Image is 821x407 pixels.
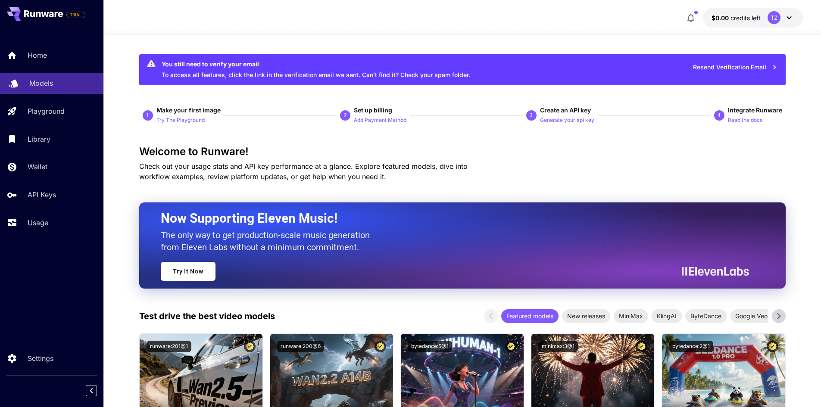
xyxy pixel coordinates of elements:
button: Collapse sidebar [86,385,97,396]
div: Featured models [501,309,559,323]
p: Home [28,50,47,60]
div: To access all features, click the link in the verification email we sent. Can’t find it? Check yo... [162,57,470,83]
p: Add Payment Method [354,116,406,124]
button: runware:201@1 [147,341,191,352]
span: New releases [562,311,610,320]
span: Integrate Runware [728,106,782,114]
p: Generate your api key [540,116,594,124]
div: TZ [768,11,780,24]
span: MiniMax [614,311,648,320]
div: KlingAI [652,309,682,323]
div: MiniMax [614,309,648,323]
p: The only way to get production-scale music generation from Eleven Labs without a minimum commitment. [161,229,376,253]
p: Test drive the best video models [139,310,275,323]
div: Collapse sidebar [92,383,103,398]
button: Resend Verification Email [688,59,782,76]
p: 2 [344,112,347,119]
button: bytedance:5@1 [408,341,452,352]
span: Google Veo [730,311,773,320]
p: Read the docs [728,116,762,124]
p: Settings [28,353,53,364]
div: Google Veo [730,309,773,323]
span: TRIAL [67,12,85,18]
p: Library [28,134,50,144]
span: $0.00 [712,14,730,22]
span: Check out your usage stats and API key performance at a glance. Explore featured models, dive int... [139,162,468,181]
button: $0.00TZ [703,8,803,28]
button: runware:200@6 [277,341,324,352]
div: New releases [562,309,610,323]
span: Add your payment card to enable full platform functionality. [66,9,85,20]
button: Certified Model – Vetted for best performance and includes a commercial license. [636,341,647,352]
div: ByteDance [685,309,727,323]
button: Add Payment Method [354,115,406,125]
span: KlingAI [652,311,682,320]
button: Generate your api key [540,115,594,125]
p: 4 [718,112,721,119]
p: Wallet [28,162,47,172]
a: Try It Now [161,262,215,281]
button: Certified Model – Vetted for best performance and includes a commercial license. [244,341,256,352]
span: Create an API key [540,106,591,114]
p: Usage [28,217,48,228]
span: Set up billing [354,106,392,114]
button: Certified Model – Vetted for best performance and includes a commercial license. [375,341,386,352]
button: Read the docs [728,115,762,125]
div: You still need to verify your email [162,59,470,68]
span: Featured models [501,311,559,320]
h3: Welcome to Runware! [139,146,786,158]
p: Models [29,78,53,88]
p: API Keys [28,190,56,200]
button: Certified Model – Vetted for best performance and includes a commercial license. [767,341,778,352]
div: $0.00 [712,13,761,22]
button: minimax:3@1 [538,341,578,352]
button: bytedance:2@1 [669,341,713,352]
span: Make your first image [156,106,221,114]
h2: Now Supporting Eleven Music! [161,210,743,227]
span: credits left [730,14,761,22]
span: ByteDance [685,311,727,320]
button: Certified Model – Vetted for best performance and includes a commercial license. [505,341,517,352]
p: Playground [28,106,65,116]
p: 3 [530,112,533,119]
